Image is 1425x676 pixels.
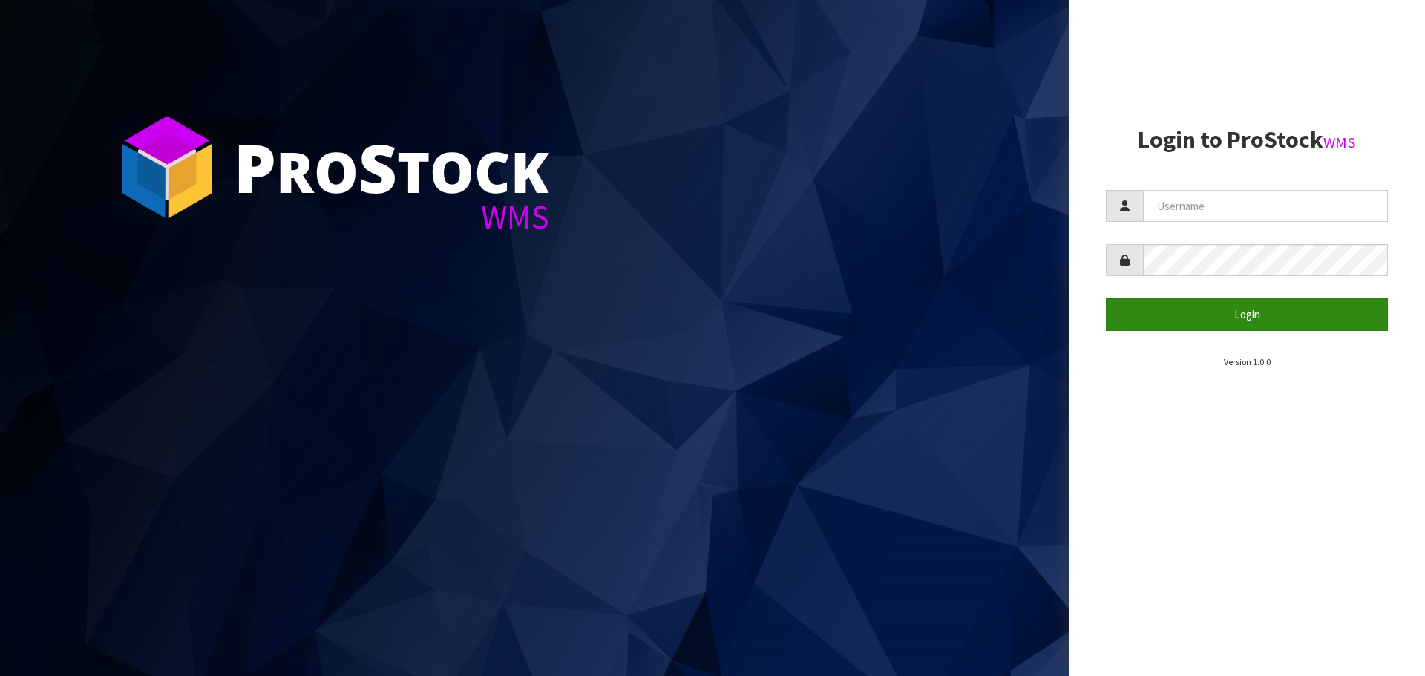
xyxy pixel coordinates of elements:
[234,134,549,200] div: ro tock
[1143,190,1388,222] input: Username
[234,200,549,234] div: WMS
[111,111,223,223] img: ProStock Cube
[1224,356,1271,367] small: Version 1.0.0
[358,122,397,212] span: S
[1323,133,1356,152] small: WMS
[1106,298,1388,330] button: Login
[234,122,276,212] span: P
[1106,127,1388,153] h2: Login to ProStock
